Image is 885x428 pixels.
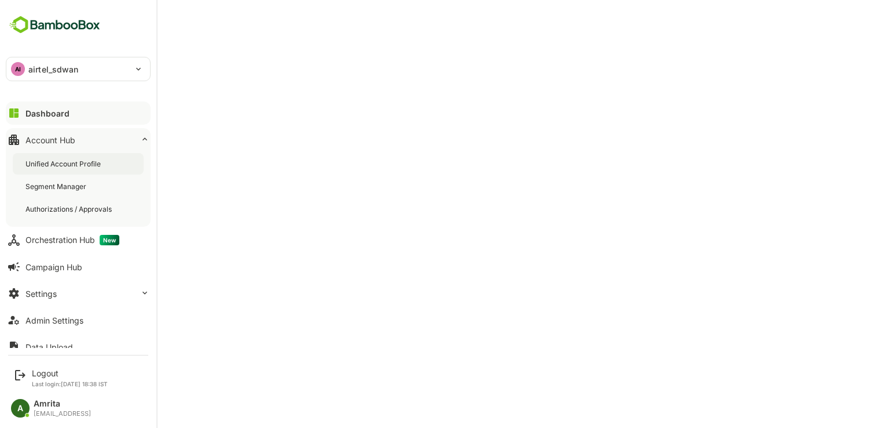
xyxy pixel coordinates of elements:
p: airtel_sdwan [28,63,79,75]
div: Campaign Hub [25,262,82,272]
img: BambooboxFullLogoMark.5f36c76dfaba33ec1ec1367b70bb1252.svg [6,14,104,36]
div: Segment Manager [25,182,89,191]
span: New [100,235,119,245]
div: Dashboard [25,108,70,118]
button: Campaign Hub [6,255,151,278]
div: Unified Account Profile [25,159,103,169]
div: Account Hub [25,135,75,145]
button: Orchestration HubNew [6,228,151,252]
button: Dashboard [6,101,151,125]
div: Orchestration Hub [25,235,119,245]
div: AIairtel_sdwan [6,57,150,81]
div: Amrita [34,399,91,409]
button: Account Hub [6,128,151,151]
div: Admin Settings [25,315,83,325]
div: Settings [25,289,57,299]
button: Admin Settings [6,309,151,332]
button: Settings [6,282,151,305]
button: Data Upload [6,335,151,358]
div: A [11,399,30,418]
div: AI [11,62,25,76]
p: Last login: [DATE] 18:38 IST [32,380,108,387]
div: Authorizations / Approvals [25,204,114,214]
div: [EMAIL_ADDRESS] [34,410,91,418]
div: Logout [32,368,108,378]
div: Data Upload [25,342,73,352]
